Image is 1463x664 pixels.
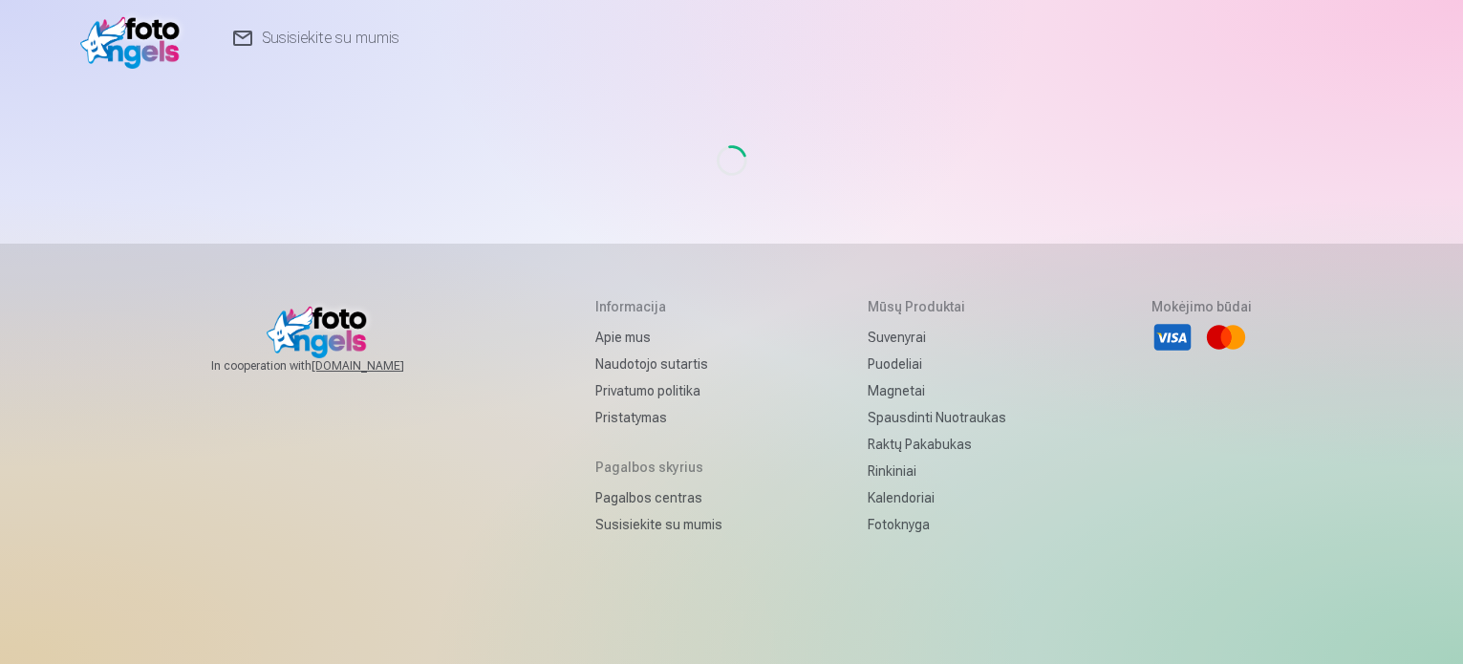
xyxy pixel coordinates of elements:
[595,404,722,431] a: Pristatymas
[868,324,1006,351] a: Suvenyrai
[595,297,722,316] h5: Informacija
[868,431,1006,458] a: Raktų pakabukas
[868,458,1006,484] a: Rinkiniai
[595,484,722,511] a: Pagalbos centras
[595,351,722,377] a: Naudotojo sutartis
[868,297,1006,316] h5: Mūsų produktai
[312,358,450,374] a: [DOMAIN_NAME]
[211,358,450,374] span: In cooperation with
[1151,316,1194,358] li: Visa
[868,511,1006,538] a: Fotoknyga
[595,458,722,477] h5: Pagalbos skyrius
[1205,316,1247,358] li: Mastercard
[868,404,1006,431] a: Spausdinti nuotraukas
[868,484,1006,511] a: Kalendoriai
[868,351,1006,377] a: Puodeliai
[868,377,1006,404] a: Magnetai
[80,8,190,69] img: /v1
[1151,297,1252,316] h5: Mokėjimo būdai
[595,511,722,538] a: Susisiekite su mumis
[595,377,722,404] a: Privatumo politika
[595,324,722,351] a: Apie mus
